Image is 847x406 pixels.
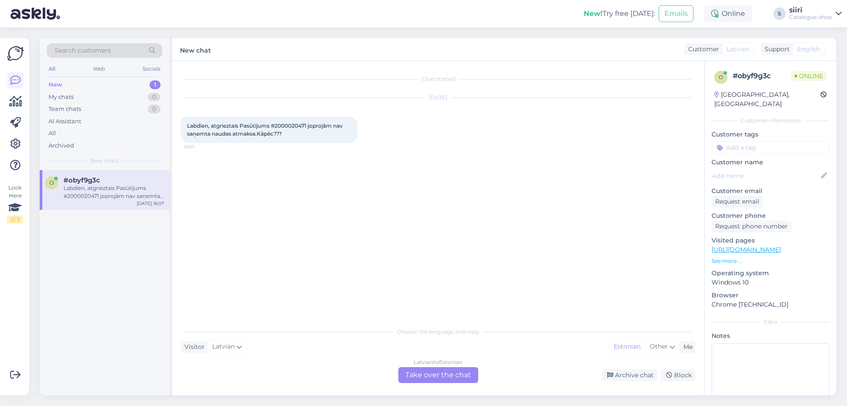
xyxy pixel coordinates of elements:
div: Catalogue-shop [789,14,832,21]
div: Visitor [181,342,205,352]
div: Team chats [49,105,81,114]
span: o [49,179,54,186]
span: Online [791,71,827,81]
span: Labdien, atgrieztais Pasūtījums #2000020471 joprojām nav saņemta naudas atmaksa.Kāpēc??? [187,122,344,137]
div: [GEOGRAPHIC_DATA], [GEOGRAPHIC_DATA] [714,90,821,109]
input: Add a tag [712,141,829,154]
div: Chat started [181,75,695,83]
div: All [47,63,57,75]
div: Archived [49,141,74,150]
p: See more ... [712,257,829,265]
p: Operating system [712,269,829,278]
div: Take over the chat [398,367,478,383]
span: Latvian [727,45,749,54]
span: New chats [90,157,119,165]
p: Windows 10 [712,278,829,287]
span: o [719,74,723,80]
span: Other [650,342,668,350]
div: Labdien, atgrieztais Pasūtījums #2000020471 joprojām nav saņemta naudas atmaksa.Kāpēc??? [64,184,164,200]
p: Chrome [TECHNICAL_ID] [712,300,829,309]
div: Web [91,63,107,75]
div: My chats [49,93,74,102]
p: Browser [712,291,829,300]
label: New chat [180,43,211,55]
div: Support [761,45,790,54]
div: Try free [DATE]: [584,8,655,19]
p: Customer tags [712,130,829,139]
div: Choose the language and reply [181,328,695,336]
p: Customer phone [712,211,829,220]
span: #obyf9g3c [64,176,100,184]
div: All [49,129,56,138]
div: # obyf9g3c [733,71,791,81]
div: Extra [712,318,829,326]
div: 0 [148,105,161,114]
p: Customer email [712,186,829,196]
div: Socials [141,63,162,75]
div: siiri [789,7,832,14]
b: New! [584,9,603,18]
div: Block [661,369,695,381]
div: Latvian to Estonian [414,358,462,366]
img: Askly Logo [7,45,24,62]
div: Estonian [609,340,645,353]
span: 16:07 [184,144,217,150]
p: Customer name [712,158,829,167]
div: 2 / 3 [7,216,23,224]
button: Emails [659,5,693,22]
span: Latvian [212,342,235,352]
div: Archive chat [602,369,657,381]
div: Look Here [7,184,23,224]
a: siiriCatalogue-shop [789,7,842,21]
span: Search customers [55,46,111,55]
div: Me [680,342,693,352]
div: Online [704,6,752,22]
div: [DATE] [181,94,695,102]
input: Add name [712,171,819,181]
p: Visited pages [712,236,829,245]
div: Request email [712,196,763,208]
div: 1 [150,80,161,89]
div: [DATE] 16:07 [137,200,164,207]
div: Request phone number [712,220,791,232]
div: AI Assistant [49,117,81,126]
span: English [797,45,820,54]
div: 0 [148,93,161,102]
div: S [773,8,786,20]
div: New [49,80,62,89]
a: [URL][DOMAIN_NAME] [712,246,781,254]
div: Customer [685,45,719,54]
div: Customer information [712,117,829,125]
p: Notes [712,331,829,341]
